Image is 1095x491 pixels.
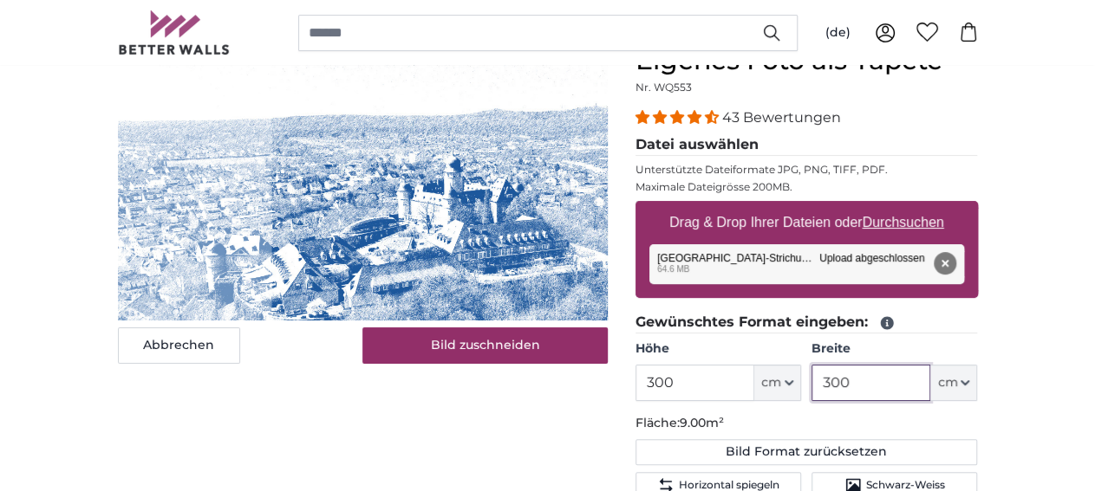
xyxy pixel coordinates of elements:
[722,109,841,126] span: 43 Bewertungen
[635,312,978,333] legend: Gewünschtes Format eingeben:
[635,134,978,156] legend: Datei auswählen
[862,215,943,229] u: Durchsuchen
[635,109,722,126] span: 4.40 stars
[662,205,951,240] label: Drag & Drop Ihrer Dateien oder
[118,10,231,55] img: Betterwalls
[635,81,692,94] span: Nr. WQ553
[118,327,240,364] button: Abbrechen
[754,365,801,401] button: cm
[811,17,864,48] button: (de)
[635,163,978,177] p: Unterstützte Dateiformate JPG, PNG, TIFF, PDF.
[635,340,801,358] label: Höhe
[930,365,977,401] button: cm
[635,415,978,432] p: Fläche:
[761,374,781,391] span: cm
[362,327,608,364] button: Bild zuschneiden
[811,340,977,358] label: Breite
[680,415,724,430] span: 9.00m²
[635,439,978,465] button: Bild Format zurücksetzen
[937,374,957,391] span: cm
[635,180,978,194] p: Maximale Dateigrösse 200MB.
